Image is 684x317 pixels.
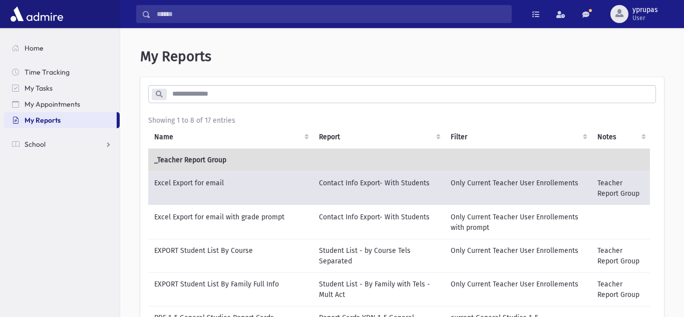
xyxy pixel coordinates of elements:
td: Student List - By Family with Tels - Mult Act [313,272,445,306]
th: Filter : activate to sort column ascending [445,126,591,149]
td: Only Current Teacher User Enrollements [445,171,591,205]
input: Search [151,5,511,23]
span: User [632,14,658,22]
span: Time Tracking [25,68,70,77]
img: AdmirePro [8,4,66,24]
td: EXPORT Student List By Family Full Info [148,272,313,306]
td: EXPORT Student List By Course [148,239,313,272]
span: My Reports [25,116,61,125]
span: yprupas [632,6,658,14]
td: Only Current Teacher User Enrollements [445,239,591,272]
td: Contact Info Export- With Students [313,205,445,239]
td: Teacher Report Group [591,239,650,272]
th: Notes : activate to sort column ascending [591,126,650,149]
td: Teacher Report Group [591,272,650,306]
td: Only Current Teacher User Enrollements [445,272,591,306]
a: Home [4,40,120,56]
a: School [4,136,120,152]
a: My Appointments [4,96,120,112]
td: _Teacher Report Group [148,148,650,171]
th: Name: activate to sort column ascending [148,126,313,149]
td: Excel Export for email [148,171,313,205]
a: My Tasks [4,80,120,96]
div: Showing 1 to 8 of 17 entries [148,115,656,126]
a: My Reports [4,112,117,128]
td: Contact Info Export- With Students [313,171,445,205]
td: Excel Export for email with grade prompt [148,205,313,239]
td: Student List - by Course Tels Separated [313,239,445,272]
span: My Appointments [25,100,80,109]
td: Only Current Teacher User Enrollements with prompt [445,205,591,239]
span: My Tasks [25,84,53,93]
td: Teacher Report Group [591,171,650,205]
span: School [25,140,46,149]
th: Report: activate to sort column ascending [313,126,445,149]
span: Home [25,44,44,53]
span: My Reports [140,48,211,65]
a: Time Tracking [4,64,120,80]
